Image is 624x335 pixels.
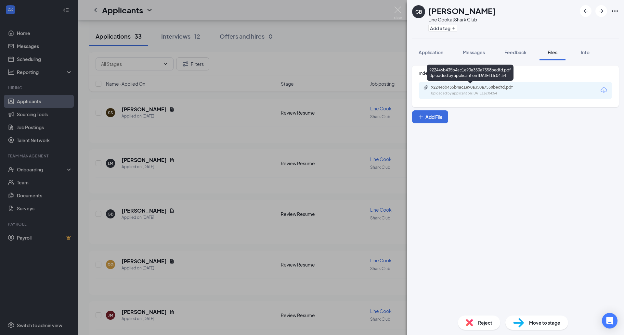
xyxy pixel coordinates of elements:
h1: [PERSON_NAME] [428,5,496,16]
span: Feedback [504,49,526,55]
svg: Ellipses [611,7,619,15]
div: 922446b435b4ac1e90a350a7558bedfd.pdf [431,85,522,90]
span: Files [548,49,557,55]
div: Uploaded by applicant on [DATE] 16:04:54 [431,91,528,96]
span: Move to stage [529,319,560,326]
button: Add FilePlus [412,110,448,123]
span: Messages [463,49,485,55]
div: 922446b435b4ac1e90a350a7558bedfd.pdf Uploaded by applicant on [DATE] 16:04:54 [427,65,513,81]
button: ArrowLeftNew [580,5,591,17]
span: Application [419,49,443,55]
button: ArrowRight [595,5,607,17]
svg: Download [600,86,608,94]
div: Line Cook at Shark Club [428,16,496,23]
svg: Plus [418,114,424,120]
svg: ArrowLeftNew [582,7,590,15]
a: Paperclip922446b435b4ac1e90a350a7558bedfd.pdfUploaded by applicant on [DATE] 16:04:54 [423,85,528,96]
div: GB [415,8,422,15]
button: PlusAdd a tag [428,25,457,31]
div: Indeed Resume [419,70,612,76]
span: Reject [478,319,492,326]
svg: Plus [452,26,456,30]
svg: ArrowRight [597,7,605,15]
div: Open Intercom Messenger [602,313,617,329]
svg: Paperclip [423,85,428,90]
span: Info [581,49,590,55]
